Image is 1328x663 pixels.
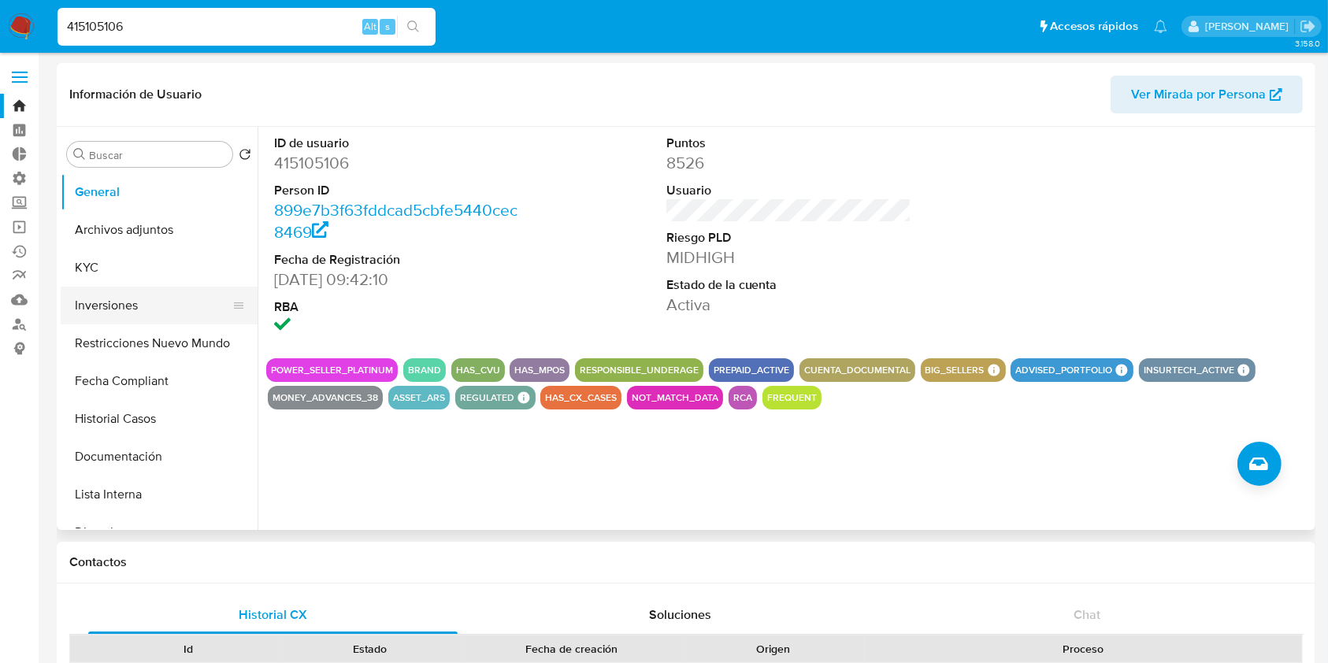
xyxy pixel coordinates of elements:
dt: ID de usuario [274,135,520,152]
span: s [385,19,390,34]
dt: Usuario [666,182,912,199]
div: Fecha de creación [472,641,671,657]
button: Lista Interna [61,476,258,513]
a: 899e7b3f63fddcad5cbfe5440cec8469 [274,198,517,243]
button: Restricciones Nuevo Mundo [61,324,258,362]
p: andres.vilosio@mercadolibre.com [1205,19,1294,34]
button: Volver al orden por defecto [239,148,251,165]
button: General [61,173,258,211]
span: Alt [364,19,377,34]
dt: Person ID [274,182,520,199]
input: Buscar usuario o caso... [57,17,436,37]
div: Id [109,641,269,657]
button: Historial Casos [61,400,258,438]
input: Buscar [89,148,226,162]
button: KYC [61,249,258,287]
dt: Fecha de Registración [274,251,520,269]
button: Ver Mirada por Persona [1111,76,1303,113]
h1: Información de Usuario [69,87,202,102]
div: Origen [693,641,853,657]
button: Buscar [73,148,86,161]
dt: RBA [274,298,520,316]
button: search-icon [397,16,429,38]
dd: Activa [666,294,912,316]
span: Chat [1074,606,1100,624]
span: Ver Mirada por Persona [1131,76,1266,113]
button: Archivos adjuntos [61,211,258,249]
dd: 8526 [666,152,912,174]
button: Fecha Compliant [61,362,258,400]
button: Direcciones [61,513,258,551]
button: Documentación [61,438,258,476]
div: Estado [291,641,451,657]
button: Inversiones [61,287,245,324]
div: Proceso [875,641,1291,657]
a: Salir [1300,18,1316,35]
span: Accesos rápidos [1050,18,1138,35]
a: Notificaciones [1154,20,1167,33]
dd: MIDHIGH [666,246,912,269]
dd: 415105106 [274,152,520,174]
dt: Puntos [666,135,912,152]
dd: [DATE] 09:42:10 [274,269,520,291]
h1: Contactos [69,554,1303,570]
span: Soluciones [649,606,711,624]
dt: Riesgo PLD [666,229,912,246]
span: Historial CX [239,606,307,624]
dt: Estado de la cuenta [666,276,912,294]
